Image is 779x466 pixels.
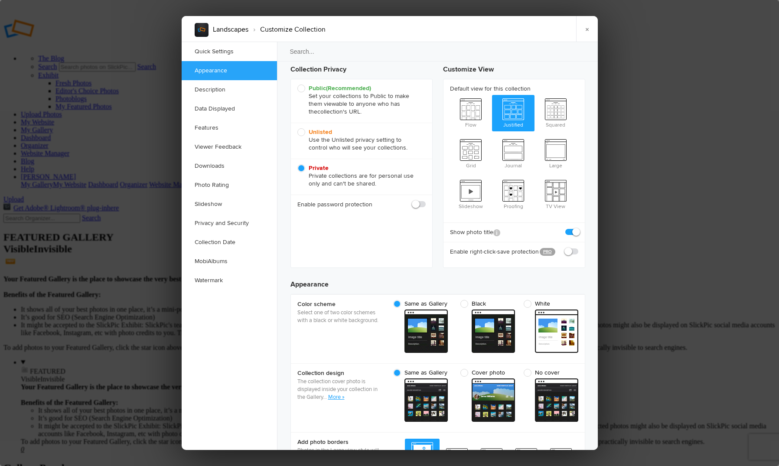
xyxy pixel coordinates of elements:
[492,95,535,130] span: Justified
[182,176,277,195] a: Photo Rating
[182,252,277,271] a: MobiAlbums
[297,438,384,446] b: Add photo borders
[182,137,277,156] a: Viewer Feedback
[472,378,515,422] span: cover From gallery - dark
[297,164,421,188] span: Private collections are for personal use only and can't be shared.
[450,136,492,170] span: Grid
[182,156,277,176] a: Downloads
[324,394,328,401] span: ..
[450,248,533,256] b: Enable right-click-save protection
[309,128,332,136] b: Unlisted
[290,57,433,79] h3: Collection Privacy
[450,95,492,130] span: Flow
[450,176,492,211] span: Slideshow
[576,16,598,42] a: ×
[460,369,511,377] span: Cover photo
[213,22,248,37] li: Landscapes
[524,300,574,308] span: White
[297,85,421,116] span: Set your collections to Public to make them viewable to anyone who has the
[182,42,277,61] a: Quick Settings
[535,136,577,170] span: Large
[443,57,585,79] h3: Customize View
[317,108,362,115] span: collection's URL.
[182,233,277,252] a: Collection Date
[297,369,384,378] b: Collection design
[535,176,577,211] span: TV View
[326,85,371,92] i: (Recommended)
[182,195,277,214] a: Slideshow
[328,394,345,401] a: More »
[297,309,384,324] p: Select one of two color schemes with a black or white background.
[182,118,277,137] a: Features
[309,85,371,92] b: Public
[195,23,209,37] img: album_sample.webp
[182,61,277,80] a: Appearance
[540,248,555,256] a: PRO
[248,22,326,37] li: Customize Collection
[309,164,329,172] b: Private
[524,369,574,377] span: No cover
[297,300,384,309] b: Color scheme
[182,271,277,290] a: Watermark
[297,378,384,401] p: The collection cover photo is displayed inside your collection in the Gallery.
[535,95,577,130] span: Squared
[404,378,448,422] span: cover From gallery - dark
[393,300,447,308] span: Same as Gallery
[182,99,277,118] a: Data Displayed
[492,176,535,211] span: Proofing
[492,136,535,170] span: Journal
[535,378,578,422] span: cover From gallery - dark
[297,200,372,209] b: Enable password protection
[450,85,578,93] b: Default view for this collection
[450,228,500,237] b: Show photo title
[393,369,447,377] span: Same as Gallery
[290,272,585,290] h3: Appearance
[182,80,277,99] a: Description
[182,214,277,233] a: Privacy and Security
[297,128,421,152] span: Use the Unlisted privacy setting to control who will see your collections.
[277,42,599,62] input: Search...
[460,300,511,308] span: Black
